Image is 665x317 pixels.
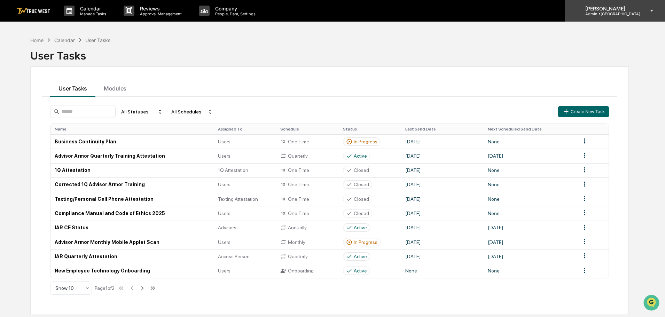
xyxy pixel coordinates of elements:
[276,124,338,134] th: Schedule
[50,124,214,134] th: Name
[280,153,334,159] div: Quarterly
[85,37,110,43] div: User Tasks
[354,139,377,144] div: In Progress
[17,8,50,14] img: logo
[218,225,236,230] span: Advisors
[354,153,367,159] div: Active
[484,134,576,149] td: None
[7,107,18,118] img: Tammy Steffen
[280,268,334,274] div: Onboarding
[354,254,367,259] div: Active
[50,192,214,206] td: Texting/Personal Cell Phone Attestation
[95,285,115,291] div: Page 1 of 2
[280,167,334,173] div: One Time
[134,11,185,16] p: Approval Management
[50,221,214,235] td: IAR CE Status
[50,249,214,263] td: IAR Quarterly Attestation
[484,235,576,249] td: [DATE]
[280,224,334,231] div: Annually
[169,106,216,117] div: All Schedules
[401,206,484,220] td: [DATE]
[50,235,214,249] td: Advisor Armor Monthly Mobile Applet Scan
[218,196,258,202] span: Texting Attestation
[7,53,19,66] img: 1746055101610-c473b297-6a78-478c-a979-82029cc54cd1
[7,15,127,26] p: How can we help?
[558,106,609,117] button: Create New Task
[69,173,84,178] span: Pylon
[48,140,89,152] a: 🗄️Attestations
[58,113,60,119] span: •
[75,11,110,16] p: Manage Tasks
[50,177,214,192] td: Corrected 1Q Advisor Armor Training
[95,78,135,97] button: Modules
[218,239,230,245] span: Users
[4,153,47,165] a: 🔎Data Lookup
[339,124,401,134] th: Status
[354,182,369,187] div: Closed
[62,95,76,100] span: [DATE]
[484,221,576,235] td: [DATE]
[75,6,110,11] p: Calendar
[214,124,276,134] th: Assigned To
[15,53,27,66] img: 8933085812038_c878075ebb4cc5468115_72.jpg
[134,6,185,11] p: Reviews
[401,134,484,149] td: [DATE]
[218,254,250,259] span: Access Person
[354,239,377,245] div: In Progress
[354,196,369,202] div: Closed
[354,167,369,173] div: Closed
[14,156,44,163] span: Data Lookup
[54,37,75,43] div: Calendar
[484,264,576,278] td: None
[118,55,127,64] button: Start new chat
[31,60,96,66] div: We're available if you need us!
[30,44,629,62] div: User Tasks
[280,138,334,145] div: One Time
[50,78,95,97] button: User Tasks
[280,181,334,188] div: One Time
[401,149,484,163] td: [DATE]
[218,182,230,187] span: Users
[401,264,484,278] td: None
[484,149,576,163] td: [DATE]
[57,142,86,149] span: Attestations
[401,177,484,192] td: [DATE]
[50,134,214,149] td: Business Continuity Plan
[484,124,576,134] th: Next Scheduled Send Date
[210,11,259,16] p: People, Data, Settings
[58,95,60,100] span: •
[354,211,369,216] div: Closed
[354,225,367,230] div: Active
[280,210,334,216] div: One Time
[22,113,56,119] span: [PERSON_NAME]
[484,192,576,206] td: None
[218,268,230,274] span: Users
[30,37,44,43] div: Home
[218,139,230,144] span: Users
[401,124,484,134] th: Last Send Date
[484,249,576,263] td: [DATE]
[7,143,13,149] div: 🖐️
[7,88,18,99] img: Tammy Steffen
[401,192,484,206] td: [DATE]
[49,172,84,178] a: Powered byPylon
[108,76,127,84] button: See all
[354,268,367,274] div: Active
[22,95,56,100] span: [PERSON_NAME]
[62,113,76,119] span: [DATE]
[7,156,13,162] div: 🔎
[401,221,484,235] td: [DATE]
[4,140,48,152] a: 🖐️Preclearance
[280,253,334,260] div: Quarterly
[218,167,248,173] span: 1Q Attestation
[218,211,230,216] span: Users
[484,177,576,192] td: None
[31,53,114,60] div: Start new chat
[118,106,166,117] div: All Statuses
[580,6,640,11] p: [PERSON_NAME]
[580,11,640,16] p: Admin • [GEOGRAPHIC_DATA]
[218,153,230,159] span: Users
[484,163,576,177] td: None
